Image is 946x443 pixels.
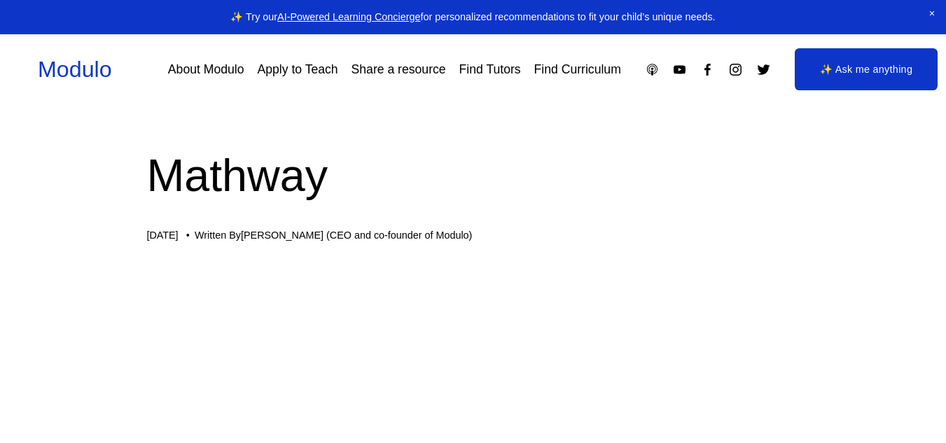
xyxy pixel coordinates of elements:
a: Facebook [700,62,715,77]
a: Twitter [756,62,771,77]
a: Find Curriculum [534,57,621,82]
a: Apply to Teach [257,57,338,82]
a: Instagram [728,62,743,77]
h1: Mathway [146,144,799,207]
a: Apple Podcasts [645,62,660,77]
a: Share a resource [352,57,446,82]
a: ✨ Ask me anything [795,48,938,90]
a: About Modulo [168,57,244,82]
div: Written By [195,230,472,241]
a: AI-Powered Learning Concierge [277,11,420,22]
a: Modulo [38,57,112,82]
span: [DATE] [146,230,178,241]
a: Find Tutors [459,57,521,82]
a: YouTube [672,62,687,77]
a: [PERSON_NAME] (CEO and co-founder of Modulo) [241,230,472,241]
